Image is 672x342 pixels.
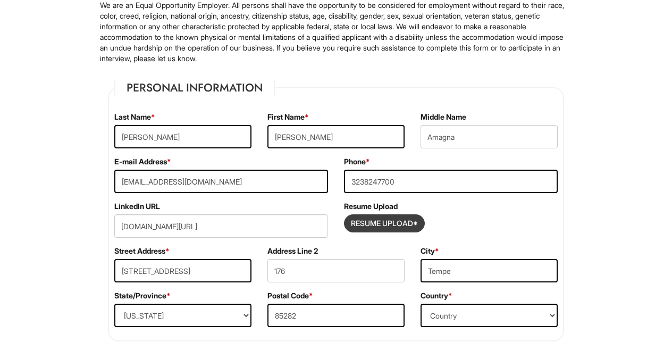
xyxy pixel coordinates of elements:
[421,304,558,327] select: Country
[114,246,170,256] label: Street Address
[114,201,160,212] label: LinkedIn URL
[267,125,405,148] input: First Name
[267,304,405,327] input: Postal Code
[344,201,398,212] label: Resume Upload
[421,125,558,148] input: Middle Name
[267,246,318,256] label: Address Line 2
[421,259,558,282] input: City
[421,290,452,301] label: Country
[114,290,171,301] label: State/Province
[421,112,466,122] label: Middle Name
[421,246,439,256] label: City
[114,125,251,148] input: Last Name
[114,112,155,122] label: Last Name
[344,170,558,193] input: Phone
[114,259,251,282] input: Street Address
[267,112,309,122] label: First Name
[344,156,370,167] label: Phone
[114,80,275,96] legend: Personal Information
[267,290,313,301] label: Postal Code
[344,214,425,232] button: Resume Upload*Resume Upload*
[114,214,328,238] input: LinkedIn URL
[114,156,171,167] label: E-mail Address
[114,170,328,193] input: E-mail Address
[114,304,251,327] select: State/Province
[267,259,405,282] input: Apt., Suite, Box, etc.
